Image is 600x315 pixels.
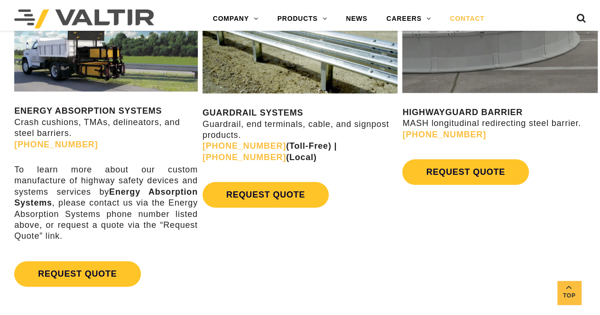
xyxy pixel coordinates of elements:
p: To learn more about our custom manufacture of highway safety devices and systems services by , pl... [14,164,198,242]
a: PRODUCTS [268,9,337,28]
a: REQUEST QUOTE [14,261,140,287]
strong: ENERGY ABSORPTION SYSTEMS [14,106,162,116]
a: REQUEST QUOTE [402,159,528,185]
p: Crash cushions, TMAs, delineators, and steel barriers. [14,106,198,150]
strong: GUARDRAIL SYSTEMS [203,108,303,117]
a: [PHONE_NUMBER] [203,153,286,162]
a: CONTACT [440,9,494,28]
a: NEWS [336,9,377,28]
a: COMPANY [203,9,268,28]
strong: HIGHWAYGUARD BARRIER [402,108,522,117]
img: Valtir [14,9,154,28]
a: Top [557,281,581,305]
a: CAREERS [377,9,441,28]
a: REQUEST QUOTE [203,182,329,207]
a: [PHONE_NUMBER] [14,140,98,149]
span: Top [557,290,581,301]
strong: (Toll-Free) | (Local) [203,141,337,162]
p: Guardrail, end terminals, cable, and signpost products. [203,108,398,163]
a: [PHONE_NUMBER] [203,141,286,151]
a: [PHONE_NUMBER] [402,130,486,139]
p: MASH longitudinal redirecting steel barrier. [402,107,598,140]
